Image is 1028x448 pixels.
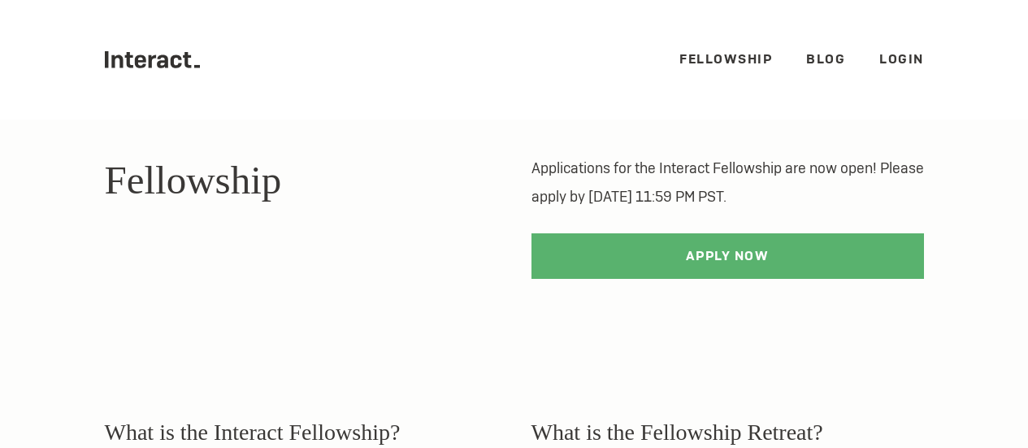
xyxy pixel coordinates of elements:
a: Blog [806,50,845,67]
a: Login [879,50,924,67]
h1: Fellowship [105,154,497,207]
a: Apply Now [531,233,924,279]
p: Applications for the Interact Fellowship are now open! Please apply by [DATE] 11:59 PM PST. [531,154,924,211]
a: Fellowship [679,50,772,67]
